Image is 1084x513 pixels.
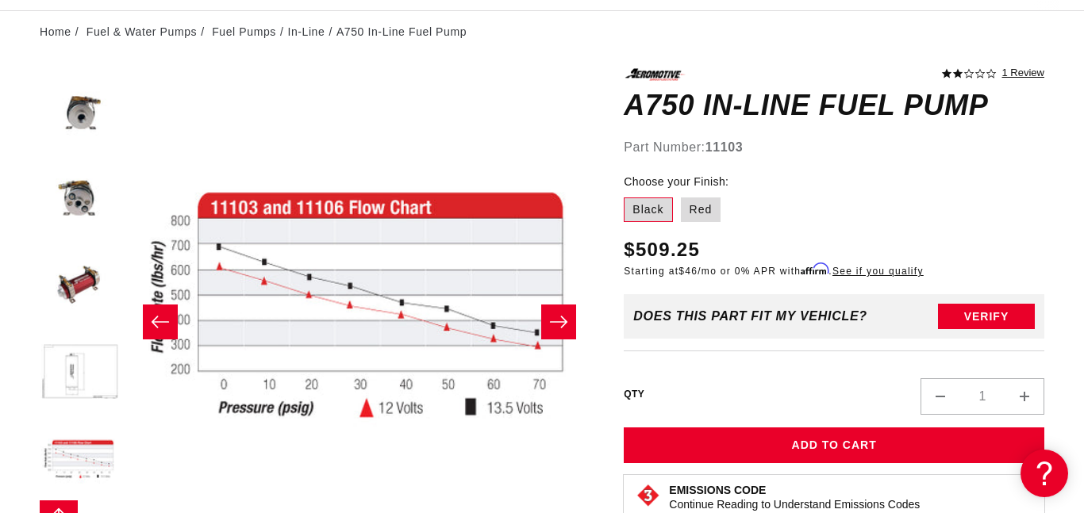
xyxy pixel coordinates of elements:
[624,197,672,223] label: Black
[336,23,467,40] li: A750 In-Line Fuel Pump
[938,304,1035,329] button: Verify
[705,140,744,154] strong: 11103
[212,23,276,40] a: Fuel Pumps
[636,483,661,508] img: Emissions code
[669,484,766,496] strong: Emissions Code
[624,174,730,190] legend: Choose your Finish:
[40,247,119,326] button: Load image 4 in gallery view
[40,23,71,40] a: Home
[624,137,1044,158] div: Part Number:
[40,421,119,500] button: Load image 6 in gallery view
[40,334,119,413] button: Load image 5 in gallery view
[832,266,924,277] a: See if you qualify - Learn more about Affirm Financing (opens in modal)
[287,23,336,40] li: In-Line
[624,264,923,278] p: Starting at /mo or 0% APR with .
[633,309,867,323] div: Does This part fit My vehicle?
[624,388,644,401] label: QTY
[681,197,721,223] label: Red
[541,304,576,339] button: Slide right
[624,93,1044,118] h1: A750 In-Line Fuel Pump
[624,235,700,264] span: $509.25
[40,72,119,151] button: Load image 2 in gallery view
[40,159,119,239] button: Load image 3 in gallery view
[669,483,920,511] button: Emissions CodeContinue Reading to Understand Emissions Codes
[624,427,1044,463] button: Add to Cart
[678,266,698,277] span: $46
[801,263,828,275] span: Affirm
[1002,68,1044,79] a: 1 reviews
[40,23,1044,40] nav: breadcrumbs
[86,23,197,40] a: Fuel & Water Pumps
[669,497,920,511] p: Continue Reading to Understand Emissions Codes
[143,304,178,339] button: Slide left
